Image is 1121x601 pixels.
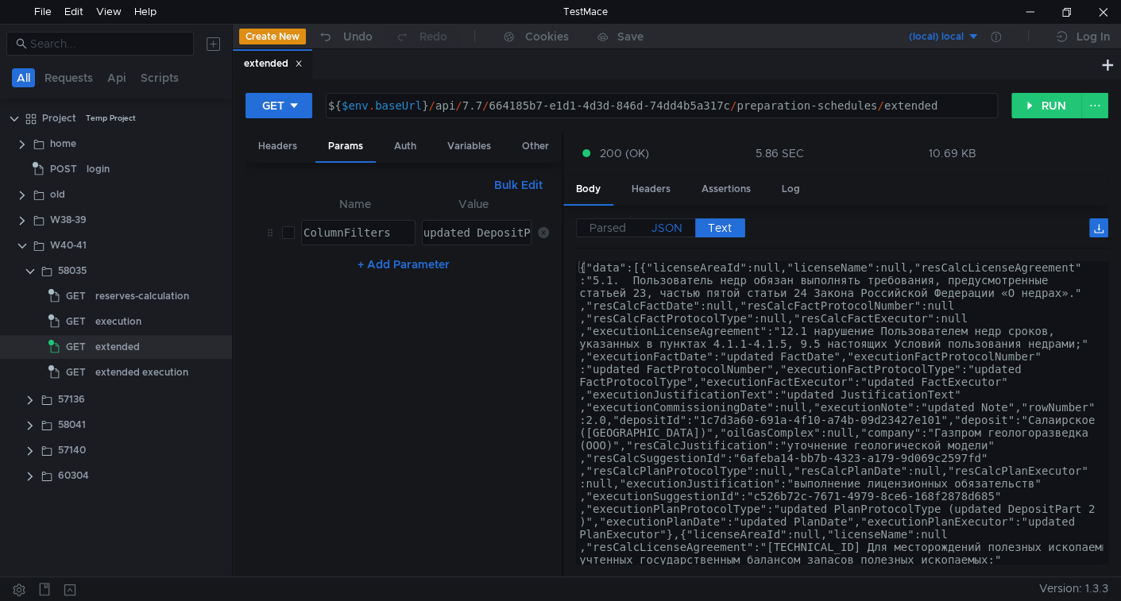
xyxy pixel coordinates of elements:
[58,413,86,437] div: 58041
[40,68,98,87] button: Requests
[87,157,110,181] div: login
[262,97,284,114] div: GET
[488,175,549,195] button: Bulk Edit
[58,387,85,411] div: 57136
[509,132,562,161] div: Other
[708,221,732,235] span: Text
[651,221,682,235] span: JSON
[50,208,87,232] div: W38-39
[1077,27,1110,46] div: Log In
[589,221,626,235] span: Parsed
[343,27,373,46] div: Undo
[769,175,813,204] div: Log
[95,310,141,333] div: execution
[1039,577,1108,600] span: Version: 1.3.3
[756,146,804,160] div: 5.86 SEC
[244,56,303,72] div: extended
[50,132,76,156] div: home
[869,24,980,49] button: (local) local
[563,175,613,206] div: Body
[95,335,140,359] div: extended
[909,29,964,44] div: (local) local
[50,233,87,257] div: W40-41
[66,335,86,359] span: GET
[66,310,86,333] span: GET
[30,35,184,52] input: Search...
[929,146,976,160] div: 10.69 KB
[619,175,683,204] div: Headers
[525,27,569,46] div: Cookies
[50,183,65,206] div: old
[381,132,429,161] div: Auth
[416,195,532,214] th: Value
[295,195,416,214] th: Name
[315,132,376,163] div: Params
[102,68,131,87] button: Api
[136,68,184,87] button: Scripts
[419,27,447,46] div: Redo
[1011,93,1082,118] button: RUN
[58,259,87,283] div: 58035
[306,25,384,48] button: Undo
[617,31,644,42] div: Save
[66,284,86,308] span: GET
[95,284,189,308] div: reserves-calculation
[58,438,86,462] div: 57140
[12,68,35,87] button: All
[245,132,310,161] div: Headers
[435,132,504,161] div: Variables
[66,360,86,384] span: GET
[245,93,312,118] button: GET
[239,29,306,44] button: Create New
[42,106,76,130] div: Project
[351,255,456,274] button: + Add Parameter
[95,360,188,384] div: extended execution
[384,25,458,48] button: Redo
[689,175,763,204] div: Assertions
[50,157,77,181] span: POST
[600,144,649,162] span: 200 (OK)
[58,464,89,487] div: 60304
[86,106,136,130] div: Temp Project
